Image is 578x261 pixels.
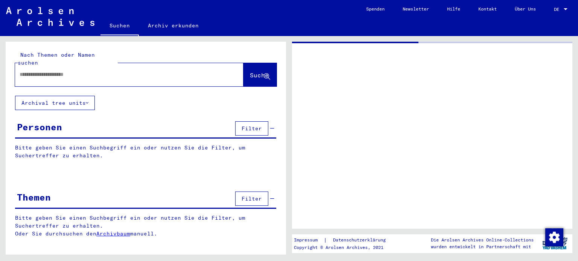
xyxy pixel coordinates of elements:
div: Personen [17,120,62,134]
p: wurden entwickelt in Partnerschaft mit [431,243,534,250]
span: Filter [242,125,262,132]
a: Datenschutzerklärung [327,236,395,244]
button: Archival tree units [15,96,95,110]
a: Impressum [294,236,324,244]
span: DE [554,7,562,12]
span: Suche [250,71,269,79]
button: Suche [243,63,277,86]
a: Suchen [100,17,139,36]
a: Archiv erkunden [139,17,208,35]
img: Zustimmung ändern [545,228,563,246]
img: yv_logo.png [541,234,569,253]
div: Zustimmung ändern [545,228,563,246]
div: Themen [17,190,51,204]
p: Copyright © Arolsen Archives, 2021 [294,244,395,251]
p: Bitte geben Sie einen Suchbegriff ein oder nutzen Sie die Filter, um Suchertreffer zu erhalten. O... [15,214,277,238]
button: Filter [235,192,268,206]
span: Filter [242,195,262,202]
a: Archivbaum [96,230,130,237]
img: Arolsen_neg.svg [6,7,94,26]
button: Filter [235,121,268,136]
p: Bitte geben Sie einen Suchbegriff ein oder nutzen Sie die Filter, um Suchertreffer zu erhalten. [15,144,276,160]
div: | [294,236,395,244]
mat-label: Nach Themen oder Namen suchen [18,51,95,66]
p: Die Arolsen Archives Online-Collections [431,237,534,243]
